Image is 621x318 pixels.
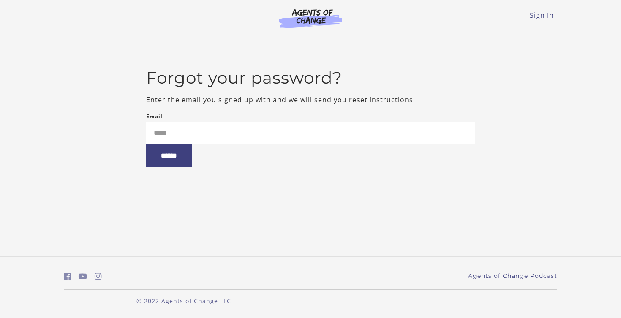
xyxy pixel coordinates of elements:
[79,270,87,283] a: https://www.youtube.com/c/AgentsofChangeTestPrepbyMeaganMitchell (Open in a new window)
[64,296,304,305] p: © 2022 Agents of Change LLC
[146,111,163,122] label: Email
[468,272,557,280] a: Agents of Change Podcast
[95,272,102,280] i: https://www.instagram.com/agentsofchangeprep/ (Open in a new window)
[64,272,71,280] i: https://www.facebook.com/groups/aswbtestprep (Open in a new window)
[270,8,351,28] img: Agents of Change Logo
[530,11,554,20] a: Sign In
[64,270,71,283] a: https://www.facebook.com/groups/aswbtestprep (Open in a new window)
[79,272,87,280] i: https://www.youtube.com/c/AgentsofChangeTestPrepbyMeaganMitchell (Open in a new window)
[146,95,475,105] p: Enter the email you signed up with and we will send you reset instructions.
[146,68,475,88] h2: Forgot your password?
[95,270,102,283] a: https://www.instagram.com/agentsofchangeprep/ (Open in a new window)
